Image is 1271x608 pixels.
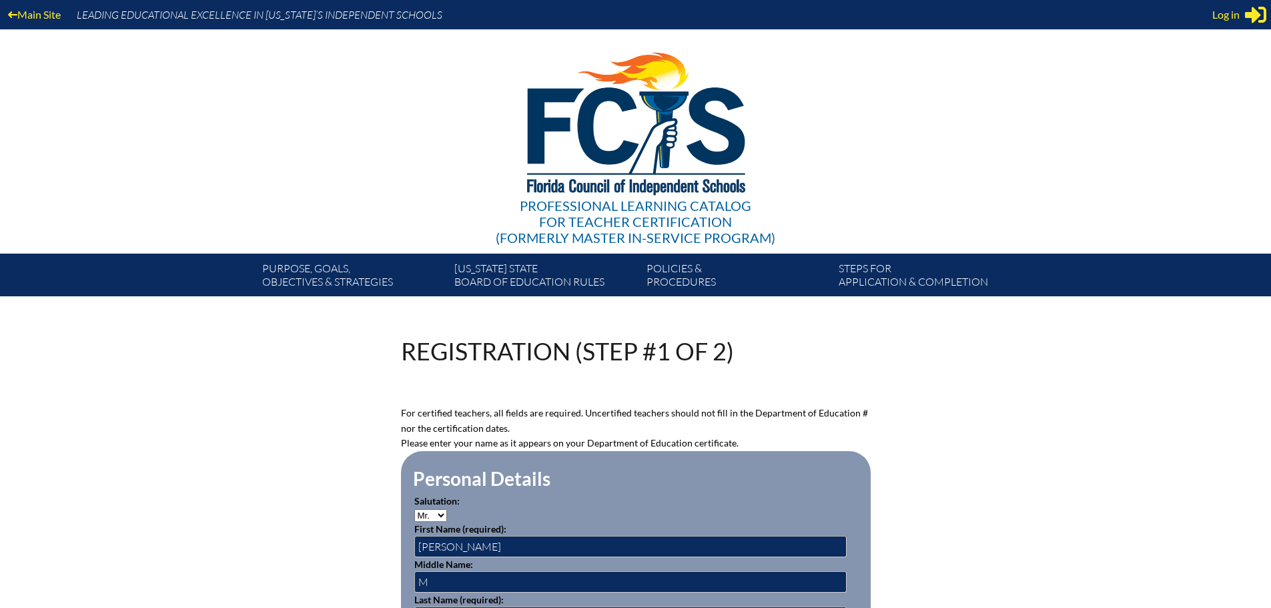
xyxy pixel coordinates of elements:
[414,495,460,507] label: Salutation:
[498,29,773,212] img: FCISlogo221.eps
[833,259,1025,296] a: Steps forapplication & completion
[449,259,641,296] a: [US_STATE] StateBoard of Education rules
[401,436,871,451] p: Please enter your name as it appears on your Department of Education certificate.
[401,406,871,436] p: For certified teachers, all fields are required. Uncertified teachers should not fill in the Depa...
[496,198,775,246] div: Professional Learning Catalog (formerly Master In-service Program)
[1245,4,1266,25] svg: Sign in or register
[3,5,66,23] a: Main Site
[641,259,833,296] a: Policies &Procedures
[257,259,449,296] a: Purpose, goals,objectives & strategies
[414,523,506,535] label: First Name (required):
[414,559,473,570] label: Middle Name:
[1212,7,1240,23] span: Log in
[490,27,781,248] a: Professional Learning Catalog for Teacher Certification(formerly Master In-service Program)
[414,594,504,605] label: Last Name (required):
[412,467,552,490] legend: Personal Details
[539,214,732,230] span: for Teacher Certification
[401,339,734,363] h1: Registration (Step #1 of 2)
[414,509,447,522] select: persons_salutation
